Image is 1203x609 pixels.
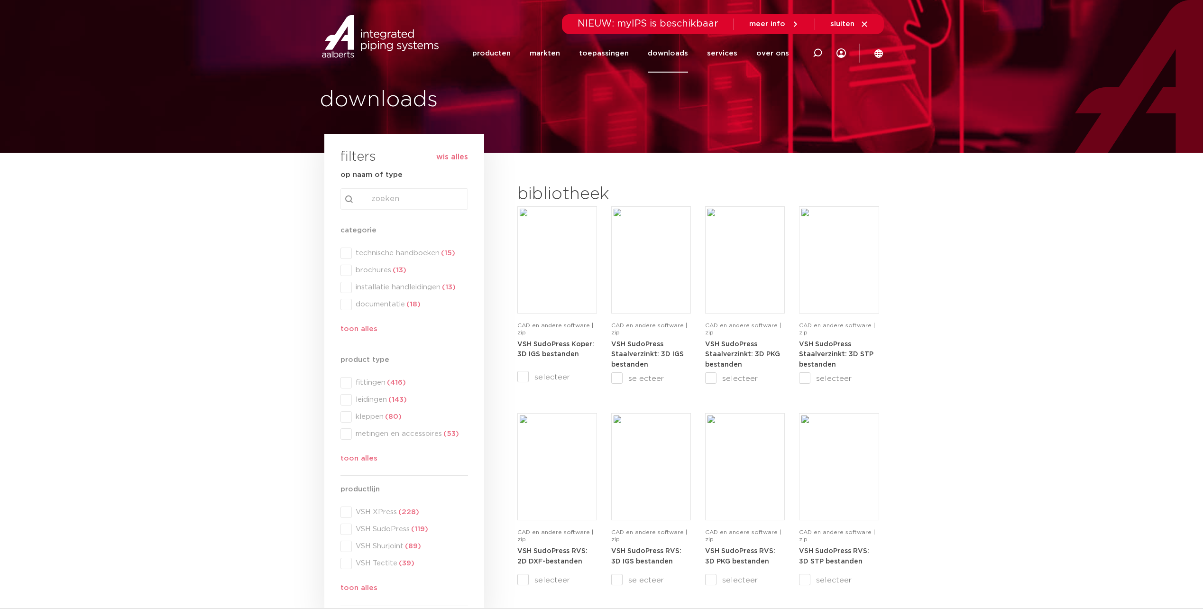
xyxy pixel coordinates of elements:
label: selecteer [517,574,597,586]
strong: VSH SudoPress RVS: 3D IGS bestanden [611,548,681,565]
h3: filters [340,146,376,169]
a: producten [472,34,511,73]
div: my IPS [836,34,846,73]
span: NIEUW: myIPS is beschikbaar [578,19,718,28]
img: Download-Placeholder-1.png [707,209,782,311]
span: CAD en andere software | zip [611,323,687,335]
span: CAD en andere software | zip [799,323,875,335]
span: CAD en andere software | zip [611,529,687,542]
span: CAD en andere software | zip [799,529,875,542]
a: markten [530,34,560,73]
label: selecteer [705,574,785,586]
a: VSH SudoPress RVS: 3D IGS bestanden [611,547,681,565]
label: selecteer [517,371,597,383]
a: toepassingen [579,34,629,73]
a: VSH SudoPress Staalverzinkt: 3D IGS bestanden [611,341,684,368]
img: Download-Placeholder-1.png [801,209,876,311]
label: selecteer [799,373,879,384]
strong: op naam of type [340,171,403,178]
a: sluiten [830,20,869,28]
a: VSH SudoPress Staalverzinkt: 3D PKG bestanden [705,341,780,368]
img: Download-Placeholder-1.png [520,415,595,518]
a: meer info [749,20,799,28]
a: VSH SudoPress RVS: 3D PKG bestanden [705,547,775,565]
span: meer info [749,20,785,28]
label: selecteer [611,574,691,586]
span: sluiten [830,20,854,28]
a: VSH SudoPress RVS: 3D STP bestanden [799,547,869,565]
h2: bibliotheek [517,183,686,206]
span: CAD en andere software | zip [705,323,781,335]
img: Download-Placeholder-1.png [520,209,595,311]
a: services [707,34,737,73]
a: downloads [648,34,688,73]
strong: VSH SudoPress RVS: 2D DXF-bestanden [517,548,588,565]
img: Download-Placeholder-1.png [614,209,689,311]
a: VSH SudoPress Staalverzinkt: 3D STP bestanden [799,341,873,368]
img: Download-Placeholder-1.png [707,415,782,518]
a: over ons [756,34,789,73]
strong: VSH SudoPress RVS: 3D PKG bestanden [705,548,775,565]
label: selecteer [611,373,691,384]
label: selecteer [705,373,785,384]
h1: downloads [320,85,597,115]
img: Download-Placeholder-1.png [614,415,689,518]
span: CAD en andere software | zip [705,529,781,542]
a: VSH SudoPress Koper: 3D IGS bestanden [517,341,594,358]
img: Download-Placeholder-1.png [801,415,876,518]
strong: VSH SudoPress RVS: 3D STP bestanden [799,548,869,565]
span: CAD en andere software | zip [517,529,593,542]
nav: Menu [472,34,789,73]
a: VSH SudoPress RVS: 2D DXF-bestanden [517,547,588,565]
label: selecteer [799,574,879,586]
span: CAD en andere software | zip [517,323,593,335]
